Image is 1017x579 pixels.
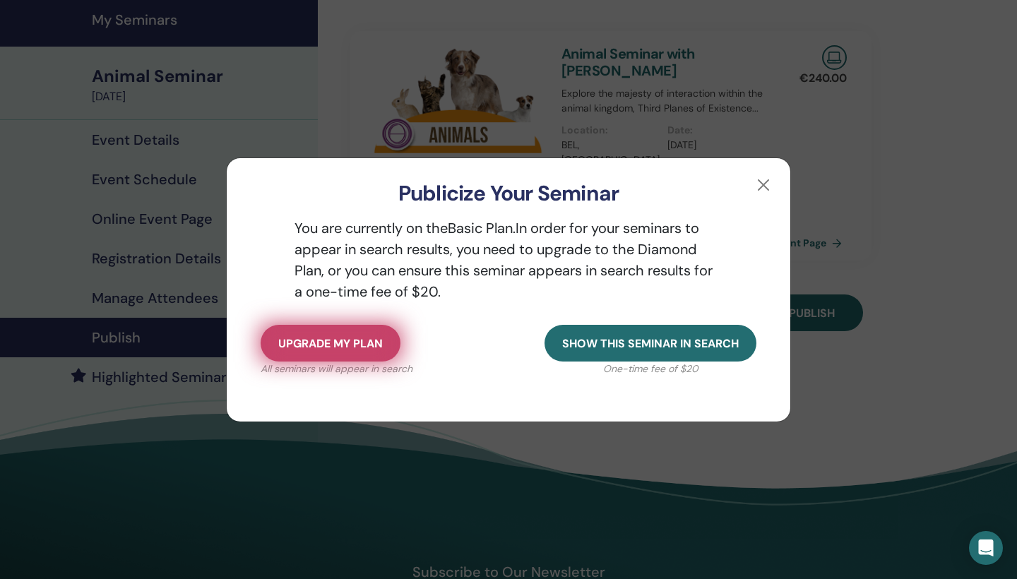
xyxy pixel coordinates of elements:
p: One-time fee of $20 [545,362,756,376]
span: Show this seminar in search [562,336,739,351]
div: Open Intercom Messenger [969,531,1003,565]
p: All seminars will appear in search [261,362,412,376]
button: Show this seminar in search [545,325,756,362]
span: Upgrade my plan [278,336,383,351]
h3: Publicize Your Seminar [249,181,768,206]
p: You are currently on the Basic Plan. In order for your seminars to appear in search results, you ... [261,217,756,302]
button: Upgrade my plan [261,325,400,362]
